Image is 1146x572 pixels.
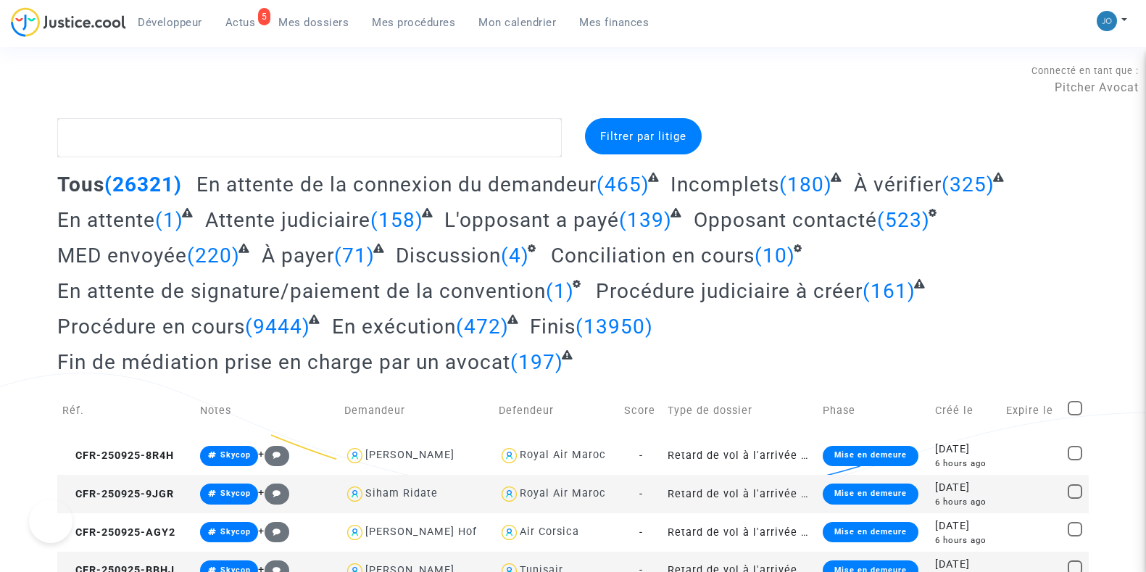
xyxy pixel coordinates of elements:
[499,484,520,505] img: icon-user.svg
[619,385,663,436] td: Score
[245,315,310,339] span: (9444)
[334,244,375,268] span: (71)
[520,449,606,461] div: Royal Air Maroc
[262,244,334,268] span: À payer
[456,315,509,339] span: (472)
[126,12,214,33] a: Développeur
[365,526,477,538] div: [PERSON_NAME] Hof
[62,488,174,500] span: CFR-250925-9JGR
[639,526,643,539] span: -
[935,518,996,534] div: [DATE]
[195,385,339,436] td: Notes
[278,16,349,29] span: Mes dossiers
[639,488,643,500] span: -
[520,487,606,500] div: Royal Air Maroc
[863,279,915,303] span: (161)
[214,12,267,33] a: 5Actus
[694,208,877,232] span: Opposant contacté
[663,385,817,436] td: Type de dossier
[339,385,494,436] td: Demandeur
[670,173,779,196] span: Incomplets
[596,279,863,303] span: Procédure judiciaire à créer
[510,350,563,374] span: (197)
[935,442,996,457] div: [DATE]
[258,8,271,25] div: 5
[104,173,182,196] span: (26321)
[258,486,289,499] span: +
[220,450,251,460] span: Skycop
[57,208,155,232] span: En attente
[62,526,175,539] span: CFR-250925-AGY2
[344,445,365,466] img: icon-user.svg
[597,173,649,196] span: (465)
[57,385,195,436] td: Réf.
[332,315,456,339] span: En exécution
[396,244,501,268] span: Discussion
[258,525,289,537] span: +
[220,527,251,536] span: Skycop
[546,279,574,303] span: (1)
[576,315,653,339] span: (13950)
[579,16,649,29] span: Mes finances
[57,244,187,268] span: MED envoyée
[935,534,996,547] div: 6 hours ago
[755,244,795,268] span: (10)
[225,16,256,29] span: Actus
[935,480,996,496] div: [DATE]
[779,173,832,196] span: (180)
[600,130,686,143] span: Filtrer par litige
[29,500,72,543] iframe: Help Scout Beacon - Open
[663,513,817,552] td: Retard de vol à l'arrivée (Règlement CE n°261/2004)
[1097,11,1117,31] img: 45a793c8596a0d21866ab9c5374b5e4b
[344,522,365,543] img: icon-user.svg
[267,12,360,33] a: Mes dossiers
[663,436,817,475] td: Retard de vol à l'arrivée (Règlement CE n°261/2004)
[639,449,643,462] span: -
[365,449,454,461] div: [PERSON_NAME]
[942,173,995,196] span: (325)
[501,244,529,268] span: (4)
[478,16,556,29] span: Mon calendrier
[155,208,183,232] span: (1)
[62,449,174,462] span: CFR-250925-8R4H
[57,279,546,303] span: En attente de signature/paiement de la convention
[551,244,755,268] span: Conciliation en cours
[494,385,618,436] td: Defendeur
[818,385,931,436] td: Phase
[370,208,423,232] span: (158)
[11,7,126,37] img: jc-logo.svg
[467,12,568,33] a: Mon calendrier
[499,445,520,466] img: icon-user.svg
[57,173,104,196] span: Tous
[663,475,817,513] td: Retard de vol à l'arrivée (Règlement CE n°261/2004)
[57,350,510,374] span: Fin de médiation prise en charge par un avocat
[187,244,240,268] span: (220)
[530,315,576,339] span: Finis
[1031,65,1139,76] span: Connecté en tant que :
[935,496,996,508] div: 6 hours ago
[258,448,289,460] span: +
[823,484,918,504] div: Mise en demeure
[220,489,251,498] span: Skycop
[1001,385,1062,436] td: Expire le
[365,487,438,500] div: Siham Ridate
[138,16,202,29] span: Développeur
[619,208,672,232] span: (139)
[935,457,996,470] div: 6 hours ago
[568,12,660,33] a: Mes finances
[520,526,579,538] div: Air Corsica
[372,16,455,29] span: Mes procédures
[499,522,520,543] img: icon-user.svg
[360,12,467,33] a: Mes procédures
[854,173,942,196] span: À vérifier
[57,315,245,339] span: Procédure en cours
[877,208,930,232] span: (523)
[823,446,918,466] div: Mise en demeure
[205,208,370,232] span: Attente judiciaire
[823,522,918,542] div: Mise en demeure
[444,208,619,232] span: L'opposant a payé
[196,173,597,196] span: En attente de la connexion du demandeur
[930,385,1001,436] td: Créé le
[344,484,365,505] img: icon-user.svg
